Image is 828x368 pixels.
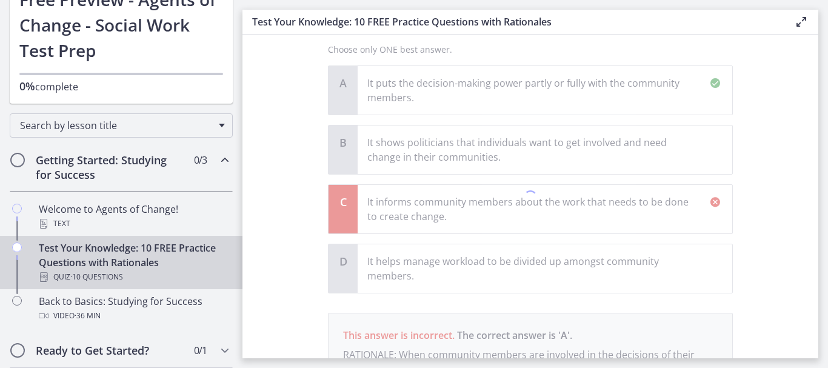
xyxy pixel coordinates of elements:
[10,113,233,138] div: Search by lesson title
[20,119,213,132] span: Search by lesson title
[194,343,207,358] span: 0 / 1
[194,153,207,167] span: 0 / 3
[521,188,539,210] div: 1
[39,202,228,231] div: Welcome to Agents of Change!
[252,15,775,29] h3: Test Your Knowledge: 10 FREE Practice Questions with Rationales
[19,79,223,94] p: complete
[39,216,228,231] div: Text
[39,270,228,284] div: Quiz
[19,79,35,93] span: 0%
[39,241,228,284] div: Test Your Knowledge: 10 FREE Practice Questions with Rationales
[36,153,184,182] h2: Getting Started: Studying for Success
[36,343,184,358] h2: Ready to Get Started?
[75,309,101,323] span: · 36 min
[39,309,228,323] div: Video
[39,294,228,323] div: Back to Basics: Studying for Success
[70,270,123,284] span: · 10 Questions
